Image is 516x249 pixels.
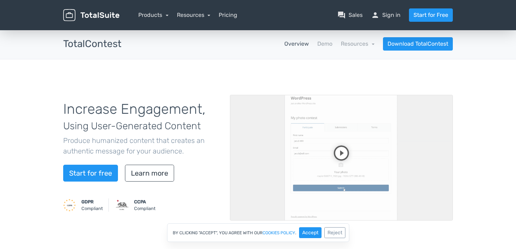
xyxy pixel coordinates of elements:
strong: GDPR [81,199,94,204]
small: Compliant [81,198,103,212]
a: Resources [341,40,375,47]
img: GDPR [63,199,76,211]
h3: TotalContest [63,39,121,50]
a: Pricing [219,11,237,19]
small: Compliant [134,198,156,212]
a: cookies policy [263,231,295,235]
strong: CCPA [134,199,146,204]
img: TotalSuite for WordPress [63,9,119,21]
a: Resources [177,12,211,18]
h1: Increase Engagement, [63,101,219,132]
a: Demo [317,40,332,48]
img: CCPA [116,199,128,211]
a: Learn more [125,165,174,182]
button: Accept [299,227,322,238]
p: Produce humanized content that creates an authentic message for your audience. [63,135,219,156]
a: Start for free [63,165,118,182]
a: question_answerSales [337,11,363,19]
a: Start for Free [409,8,453,22]
a: personSign in [371,11,401,19]
div: By clicking "Accept", you agree with our . [167,223,349,242]
a: Overview [284,40,309,48]
a: Products [138,12,168,18]
span: Using User-Generated Content [63,120,201,132]
button: Reject [324,227,345,238]
span: question_answer [337,11,346,19]
a: Download TotalContest [383,37,453,51]
span: person [371,11,379,19]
